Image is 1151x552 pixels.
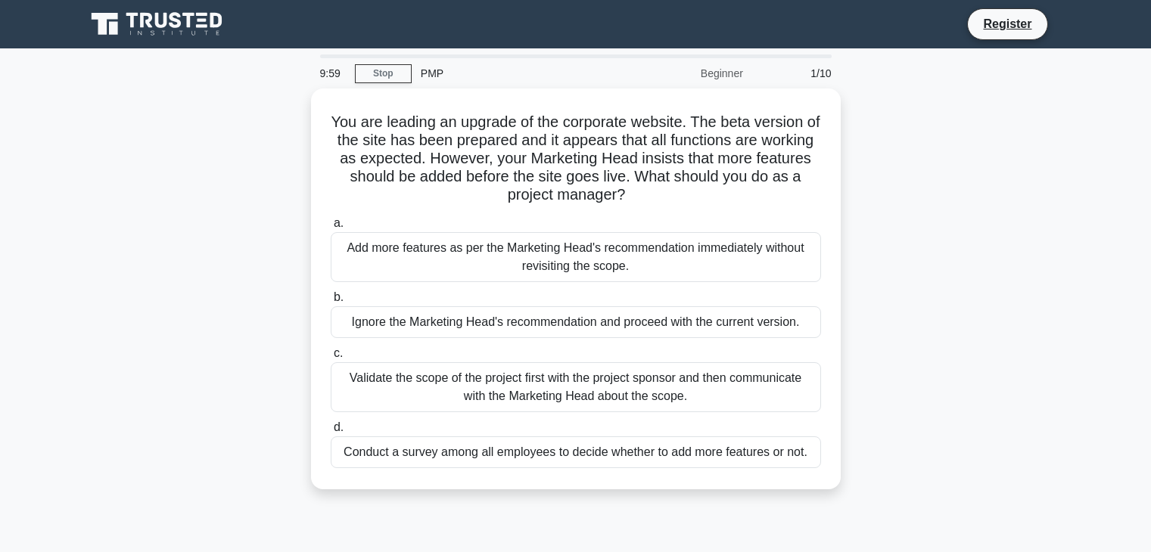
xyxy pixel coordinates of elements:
div: Beginner [620,58,752,88]
a: Stop [355,64,412,83]
div: Conduct a survey among all employees to decide whether to add more features or not. [331,436,821,468]
div: PMP [412,58,620,88]
div: Validate the scope of the project first with the project sponsor and then communicate with the Ma... [331,362,821,412]
span: d. [334,420,344,433]
a: Register [974,14,1041,33]
div: 1/10 [752,58,841,88]
span: b. [334,290,344,303]
div: Add more features as per the Marketing Head's recommendation immediately without revisiting the s... [331,232,821,282]
h5: You are leading an upgrade of the corporate website. The beta version of the site has been prepar... [329,113,823,205]
span: c. [334,346,343,359]
div: 9:59 [311,58,355,88]
div: Ignore the Marketing Head's recommendation and proceed with the current version. [331,306,821,338]
span: a. [334,216,344,229]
